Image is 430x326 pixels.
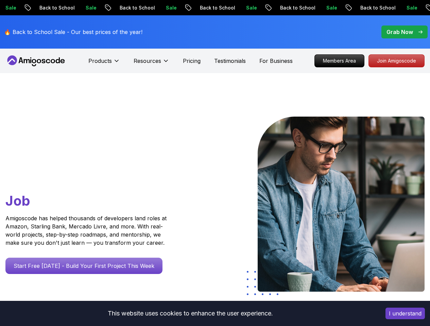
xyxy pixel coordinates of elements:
p: Sale [321,4,343,11]
p: Back to School [194,4,241,11]
span: Job [5,192,30,209]
p: Back to School [355,4,401,11]
a: For Business [259,57,293,65]
p: 🔥 Back to School Sale - Our best prices of the year! [4,28,142,36]
button: Accept cookies [385,308,425,319]
p: Join Amigoscode [369,55,424,67]
p: Back to School [34,4,80,11]
a: Join Amigoscode [368,54,425,67]
p: Members Area [315,55,364,67]
div: This website uses cookies to enhance the user experience. [5,306,375,321]
button: Resources [134,57,169,70]
p: Sale [401,4,423,11]
p: Back to School [275,4,321,11]
a: Start Free [DATE] - Build Your First Project This Week [5,258,162,274]
p: Back to School [114,4,160,11]
button: Products [88,57,120,70]
p: Sale [80,4,102,11]
p: Resources [134,57,161,65]
p: Products [88,57,112,65]
a: Testimonials [214,57,246,65]
p: Grab Now [386,28,413,36]
p: Amigoscode has helped thousands of developers land roles at Amazon, Starling Bank, Mercado Livre,... [5,214,169,247]
p: Sale [241,4,262,11]
a: Pricing [183,57,201,65]
a: Members Area [314,54,364,67]
p: Sale [160,4,182,11]
h1: Go From Learning to Hired: Master Java, Spring Boot & Cloud Skills That Get You the [5,117,174,210]
img: hero [258,117,425,292]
